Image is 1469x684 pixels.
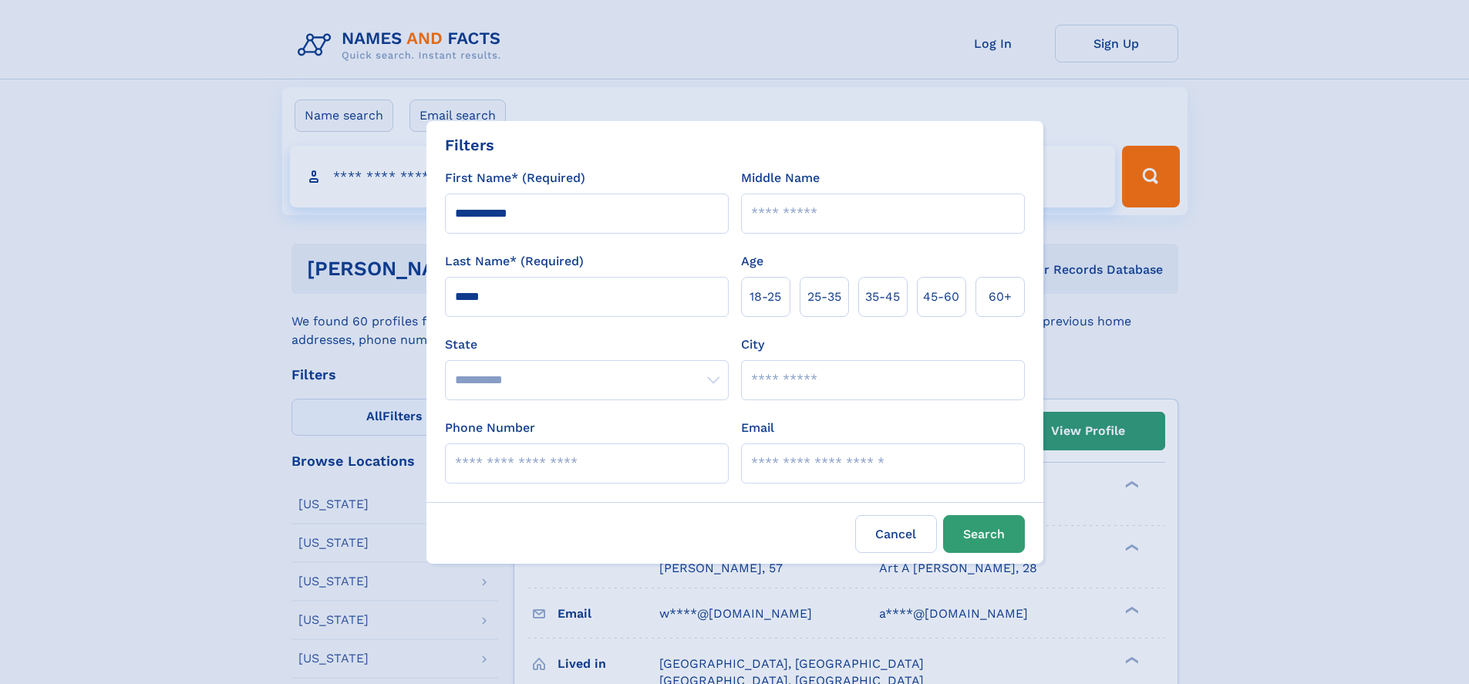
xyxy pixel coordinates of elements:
[923,288,959,306] span: 45‑60
[989,288,1012,306] span: 60+
[807,288,841,306] span: 25‑35
[445,133,494,157] div: Filters
[445,419,535,437] label: Phone Number
[750,288,781,306] span: 18‑25
[741,169,820,187] label: Middle Name
[741,419,774,437] label: Email
[943,515,1025,553] button: Search
[445,335,729,354] label: State
[445,252,584,271] label: Last Name* (Required)
[865,288,900,306] span: 35‑45
[445,169,585,187] label: First Name* (Required)
[741,335,764,354] label: City
[855,515,937,553] label: Cancel
[741,252,763,271] label: Age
